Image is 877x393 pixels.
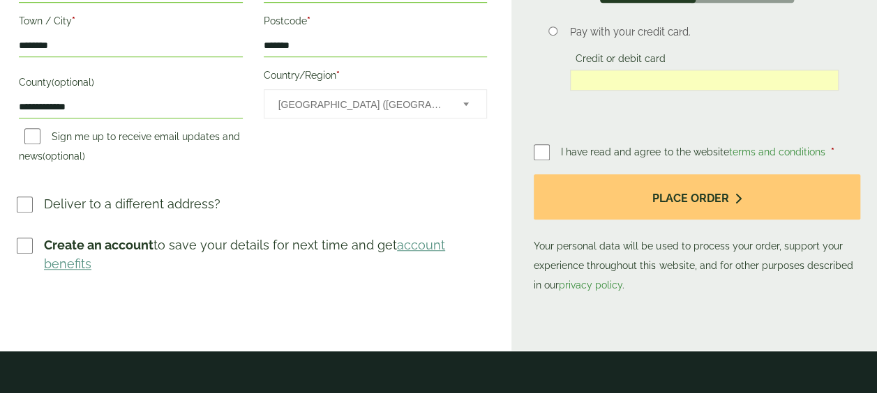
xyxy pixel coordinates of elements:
iframe: Secure card payment input frame [574,74,834,86]
label: Sign me up to receive email updates and news [19,131,240,166]
span: Country/Region [264,89,488,118]
button: Place order [534,174,860,219]
strong: Create an account [44,238,153,252]
a: terms and conditions [728,146,825,157]
abbr: required [307,15,310,26]
span: United Kingdom (UK) [278,90,445,119]
label: Credit or debit card [570,53,671,68]
input: Sign me up to receive email updates and news(optional) [24,128,40,144]
label: Postcode [264,11,488,35]
p: Your personal data will be used to process your order, support your experience throughout this we... [534,174,860,295]
p: to save your details for next time and get [44,236,489,273]
p: Pay with your credit card. [570,24,839,40]
abbr: required [72,15,75,26]
a: privacy policy [559,279,622,291]
span: I have read and agree to the website [561,146,827,157]
label: County [19,72,243,96]
span: (optional) [43,151,85,162]
p: Deliver to a different address? [44,194,220,213]
label: Town / City [19,11,243,35]
span: (optional) [52,77,94,88]
abbr: required [336,70,340,81]
a: account benefits [44,238,445,271]
abbr: required [830,146,834,157]
label: Country/Region [264,65,488,89]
